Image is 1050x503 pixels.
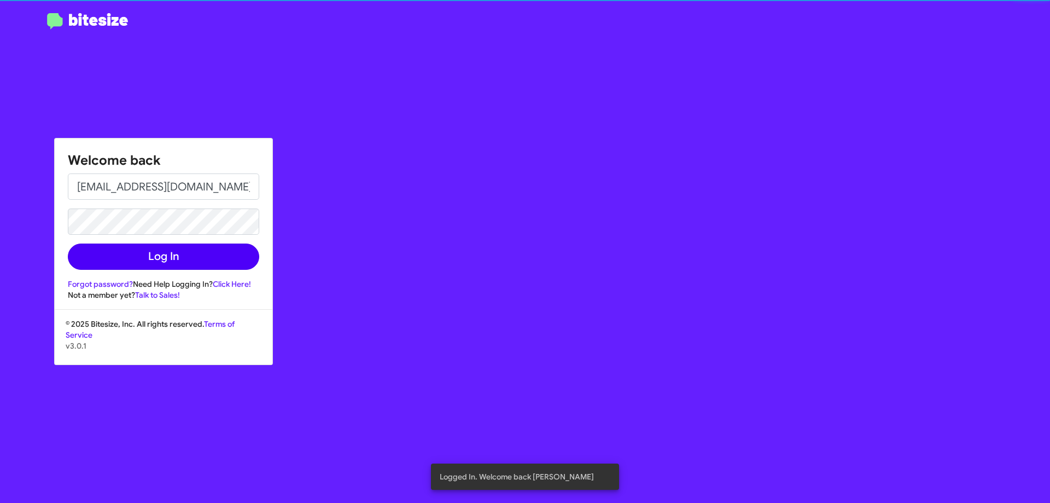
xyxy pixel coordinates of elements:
[213,279,251,289] a: Click Here!
[135,290,180,300] a: Talk to Sales!
[68,174,259,200] input: Email address
[68,290,259,300] div: Not a member yet?
[68,244,259,270] button: Log In
[55,319,272,365] div: © 2025 Bitesize, Inc. All rights reserved.
[66,340,261,351] p: v3.0.1
[68,152,259,169] h1: Welcome back
[68,279,133,289] a: Forgot password?
[68,279,259,290] div: Need Help Logging In?
[440,471,594,482] span: Logged In. Welcome back [PERSON_NAME]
